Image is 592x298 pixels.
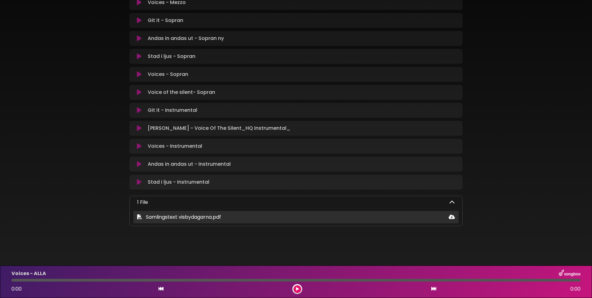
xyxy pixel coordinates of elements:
p: Voices - Sopran [148,71,188,78]
p: Git it - Sopran [148,17,183,24]
p: Andas in andas ut - Sopran ny [148,35,224,42]
p: Stad i ljus - Instrumental [148,178,209,186]
p: Stad i ljus - Sopran [148,53,195,60]
p: Git it - Instrumental [148,107,197,114]
p: Voices - Instrumental [148,142,202,150]
p: Andas in andas ut - Instrumental [148,160,231,168]
p: 1 File [137,199,148,206]
p: [PERSON_NAME] - Voice Of The Silent_HQ Instrumental_ [148,125,290,132]
span: Samlingstext visbydagarna.pdf [146,213,221,221]
p: Voice of the silent- Sopran [148,89,215,96]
